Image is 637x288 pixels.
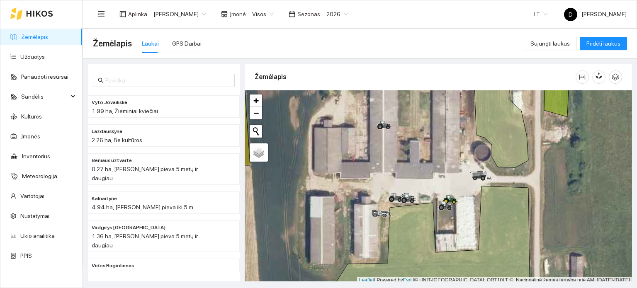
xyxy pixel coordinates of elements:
input: Paieška [105,76,230,85]
span: Vyto Jovailiske [92,99,127,106]
span: Sandėlis [21,88,68,105]
div: Laukai [142,39,159,48]
span: calendar [289,11,295,17]
span: D [569,8,573,21]
span: Dovydas Baršauskas [153,8,206,20]
div: Žemėlapis [255,65,576,89]
span: search [98,77,104,83]
a: Sujungti laukus [524,40,576,47]
a: Ūkio analitika [20,232,55,239]
span: Sezonas : [297,10,321,19]
span: layout [119,11,126,17]
button: Initiate a new search [250,125,262,138]
span: Lazdauskyne [92,128,122,136]
span: Pridėti laukus [586,39,620,48]
a: PPIS [20,252,32,259]
span: Žemėlapis [93,37,132,50]
span: Vidos Birgiolienes [92,262,134,270]
span: Kalnaityne [92,195,117,203]
div: | Powered by © HNIT-[GEOGRAPHIC_DATA]; ORT10LT ©, Nacionalinė žemės tarnyba prie AM, [DATE]-[DATE] [357,277,632,284]
span: 2.26 ha, Be kultūros [92,137,142,143]
span: [PERSON_NAME] [564,11,627,17]
span: 1.36 ha, [PERSON_NAME] pieva 5 metų ir daugiau [92,233,198,249]
span: Vadgirys lanka [92,224,165,232]
span: Sujungti laukus [530,39,570,48]
a: Pridėti laukus [580,40,627,47]
a: Leaflet [359,277,374,283]
span: LT [534,8,547,20]
span: shop [221,11,228,17]
span: − [253,108,259,118]
span: + [253,95,259,106]
a: Žemėlapis [21,34,48,40]
a: Meteorologija [22,173,57,179]
a: Įmonės [21,133,40,140]
a: Užduotys [20,53,45,60]
span: 0.27 ha, [PERSON_NAME] pieva 5 metų ir daugiau [92,166,198,182]
span: Beniaus uztvarte [92,157,132,165]
a: Kultūros [21,113,42,120]
div: GPS Darbai [172,39,202,48]
span: Aplinka : [128,10,148,19]
button: column-width [576,70,589,84]
span: menu-fold [97,10,105,18]
button: menu-fold [93,6,109,22]
span: column-width [576,74,588,80]
a: Esri [403,277,412,283]
span: Įmonė : [230,10,247,19]
a: Zoom out [250,107,262,119]
span: 2026 [326,8,348,20]
button: Pridėti laukus [580,37,627,50]
a: Inventorius [22,153,50,160]
a: Vartotojai [20,193,44,199]
span: Visos [252,8,274,20]
a: Panaudoti resursai [21,73,68,80]
span: 1.34 ha, Kukurūzai žaliajam pašaru [92,271,181,278]
span: | [413,277,414,283]
span: 1.99 ha, Žieminiai kviečiai [92,108,158,114]
a: Nustatymai [20,213,49,219]
span: 4.94 ha, [PERSON_NAME] pieva iki 5 m. [92,204,195,211]
a: Layers [250,143,268,162]
button: Sujungti laukus [524,37,576,50]
a: Zoom in [250,94,262,107]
